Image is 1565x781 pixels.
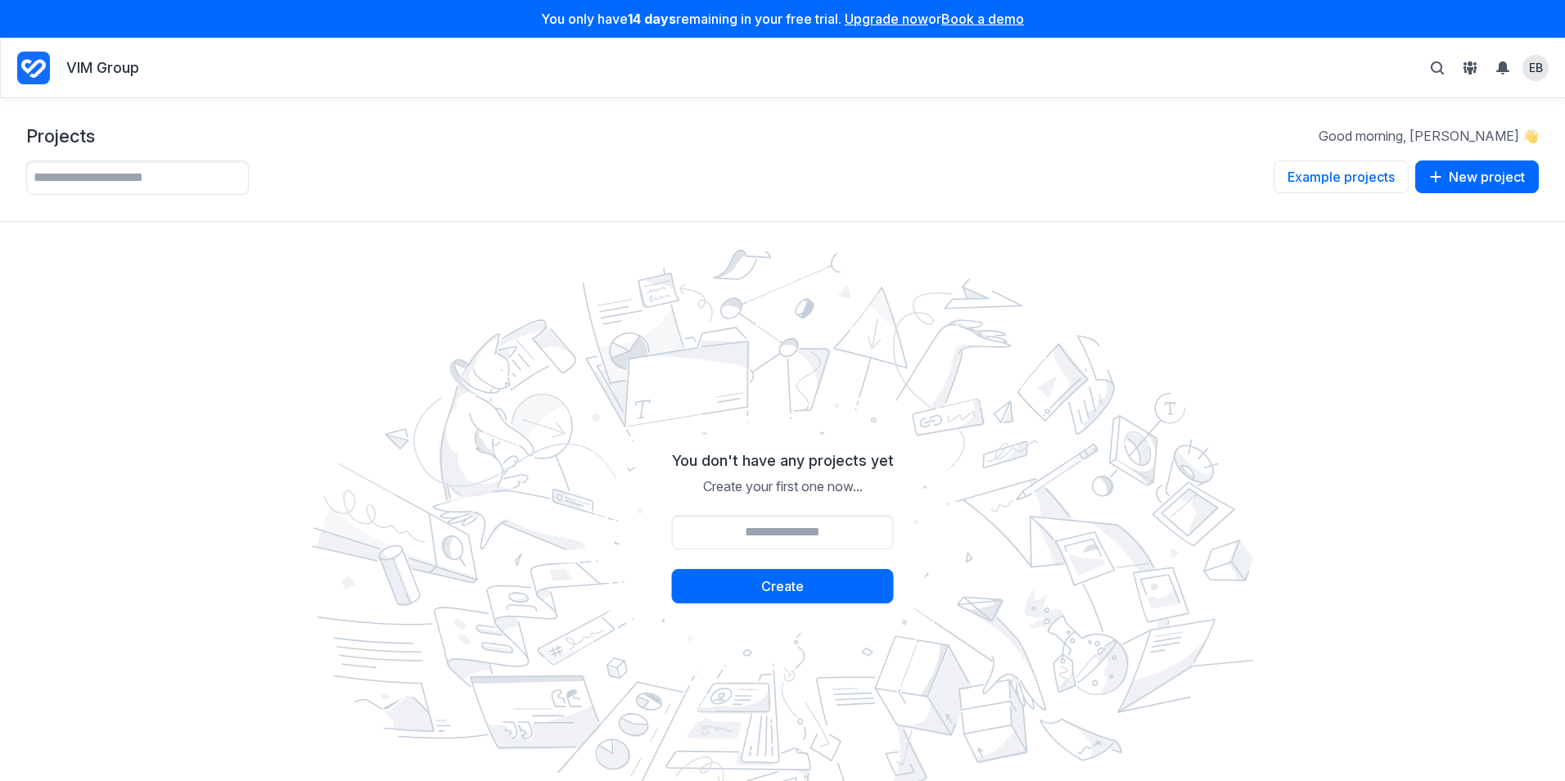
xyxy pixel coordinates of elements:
p: Good morning, [PERSON_NAME] 👋 [1319,127,1539,145]
button: View People & Groups [1457,55,1483,81]
p: VIM Group [66,58,139,79]
h2: You don't have any projects yet [672,451,894,471]
a: New project [1415,160,1539,195]
summary: View profile menu [1522,55,1549,81]
p: You only have remaining in your free trial. or [10,10,1555,28]
button: Create [672,569,894,603]
a: Book a demo [941,11,1024,27]
a: Project Dashboard [17,48,50,88]
h1: Projects [26,124,95,147]
strong: 14 days [628,11,676,27]
summary: View Notifications [1490,55,1522,81]
button: New project [1415,160,1539,193]
a: Example projects [1274,160,1409,195]
a: Upgrade now [845,11,928,27]
p: Create your first one now... [672,477,894,495]
button: Toggle search bar [1424,55,1450,81]
button: Example projects [1274,160,1409,193]
span: EB [1529,60,1543,75]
